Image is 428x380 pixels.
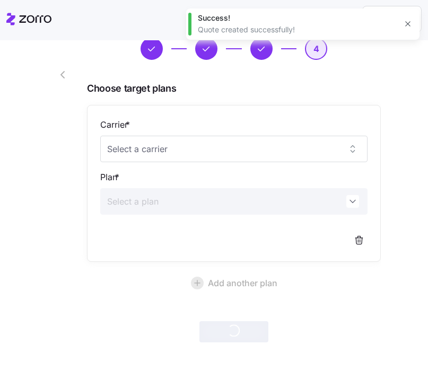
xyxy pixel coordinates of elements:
[305,38,327,60] button: 4
[198,24,396,35] div: Quote created successfully!
[100,171,121,184] label: Plan
[208,277,277,289] span: Add another plan
[87,81,381,96] span: Choose target plans
[100,188,368,215] input: Select a plan
[100,136,368,162] input: Select a carrier
[198,13,396,23] div: Success!
[191,277,204,289] svg: add icon
[87,270,381,296] button: Add another plan
[100,118,132,131] label: Carrier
